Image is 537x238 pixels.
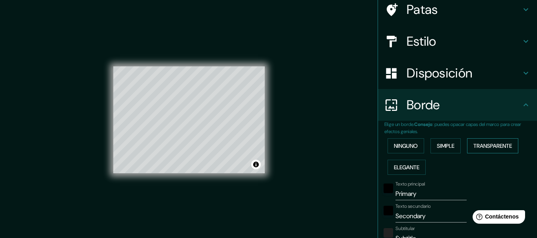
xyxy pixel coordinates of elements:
[384,184,393,193] button: negro
[384,121,521,135] font: : puedes opacar capas del marco para crear efectos geniales.
[467,138,518,153] button: Transparente
[388,138,424,153] button: Ninguno
[407,97,440,113] font: Borde
[407,65,472,81] font: Disposición
[414,121,432,128] font: Consejo
[378,25,537,57] div: Estilo
[394,164,419,171] font: Elegante
[384,228,393,238] button: color-222222
[395,203,431,209] font: Texto secundario
[437,142,454,149] font: Simple
[378,89,537,121] div: Borde
[251,160,261,169] button: Activar o desactivar atribución
[394,142,418,149] font: Ninguno
[407,1,438,18] font: Patas
[407,33,436,50] font: Estilo
[466,207,528,229] iframe: Lanzador de widgets de ayuda
[378,57,537,89] div: Disposición
[384,206,393,215] button: negro
[430,138,461,153] button: Simple
[473,142,512,149] font: Transparente
[395,181,425,187] font: Texto principal
[395,225,415,232] font: Subtitular
[384,121,414,128] font: Elige un borde.
[388,160,426,175] button: Elegante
